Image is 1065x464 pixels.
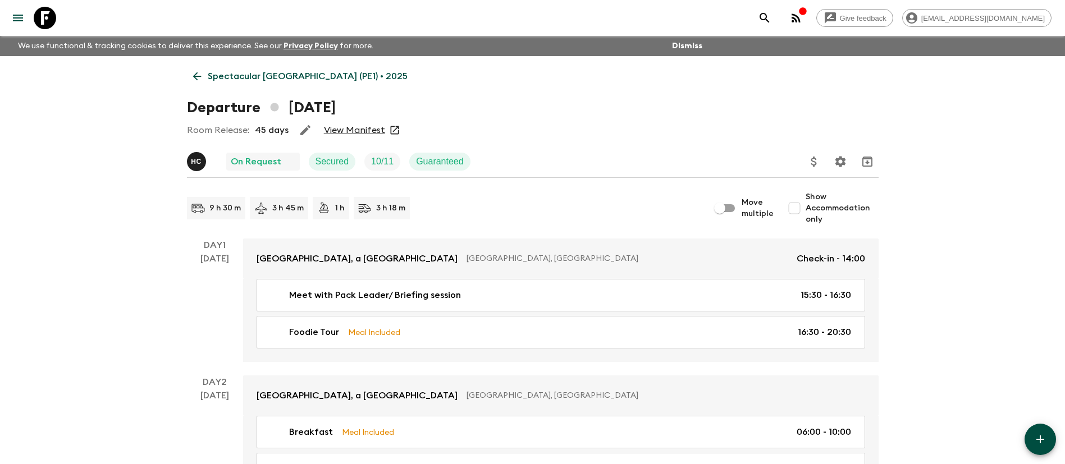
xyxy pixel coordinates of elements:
[335,203,345,214] p: 1 h
[797,252,865,265] p: Check-in - 14:00
[797,425,851,439] p: 06:00 - 10:00
[187,65,414,88] a: Spectacular [GEOGRAPHIC_DATA] (PE1) • 2025
[257,279,865,311] a: Meet with Pack Leader/ Briefing session15:30 - 16:30
[902,9,1052,27] div: [EMAIL_ADDRESS][DOMAIN_NAME]
[231,155,281,168] p: On Request
[803,150,825,173] button: Update Price, Early Bird Discount and Costs
[669,38,705,54] button: Dismiss
[371,155,394,168] p: 10 / 11
[257,252,458,265] p: [GEOGRAPHIC_DATA], a [GEOGRAPHIC_DATA]
[209,203,241,214] p: 9 h 30 m
[187,238,243,252] p: Day 1
[324,125,385,136] a: View Manifest
[187,155,208,164] span: Hector Carillo
[243,238,879,279] a: [GEOGRAPHIC_DATA], a [GEOGRAPHIC_DATA][GEOGRAPHIC_DATA], [GEOGRAPHIC_DATA]Check-in - 14:00
[257,416,865,448] a: BreakfastMeal Included06:00 - 10:00
[742,197,774,219] span: Move multiple
[364,153,400,171] div: Trip Fill
[187,152,208,171] button: HC
[798,325,851,339] p: 16:30 - 20:30
[915,14,1051,22] span: [EMAIL_ADDRESS][DOMAIN_NAME]
[191,157,202,166] p: H C
[309,153,356,171] div: Secured
[257,389,458,402] p: [GEOGRAPHIC_DATA], a [GEOGRAPHIC_DATA]
[187,375,243,389] p: Day 2
[376,203,405,214] p: 3 h 18 m
[255,123,289,137] p: 45 days
[342,426,394,438] p: Meal Included
[816,9,893,27] a: Give feedback
[289,288,461,302] p: Meet with Pack Leader/ Briefing session
[753,7,776,29] button: search adventures
[243,375,879,416] a: [GEOGRAPHIC_DATA], a [GEOGRAPHIC_DATA][GEOGRAPHIC_DATA], [GEOGRAPHIC_DATA]
[856,150,879,173] button: Archive (Completed, Cancelled or Unsynced Departures only)
[284,42,338,50] a: Privacy Policy
[208,70,408,83] p: Spectacular [GEOGRAPHIC_DATA] (PE1) • 2025
[467,253,788,264] p: [GEOGRAPHIC_DATA], [GEOGRAPHIC_DATA]
[13,36,378,56] p: We use functional & tracking cookies to deliver this experience. See our for more.
[316,155,349,168] p: Secured
[834,14,893,22] span: Give feedback
[801,288,851,302] p: 15:30 - 16:30
[348,326,400,338] p: Meal Included
[289,425,333,439] p: Breakfast
[200,252,229,362] div: [DATE]
[829,150,852,173] button: Settings
[257,316,865,348] a: Foodie TourMeal Included16:30 - 20:30
[289,325,339,339] p: Foodie Tour
[416,155,464,168] p: Guaranteed
[7,7,29,29] button: menu
[806,191,879,225] span: Show Accommodation only
[467,390,856,401] p: [GEOGRAPHIC_DATA], [GEOGRAPHIC_DATA]
[187,97,336,119] h1: Departure [DATE]
[187,123,249,137] p: Room Release:
[272,203,304,214] p: 3 h 45 m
